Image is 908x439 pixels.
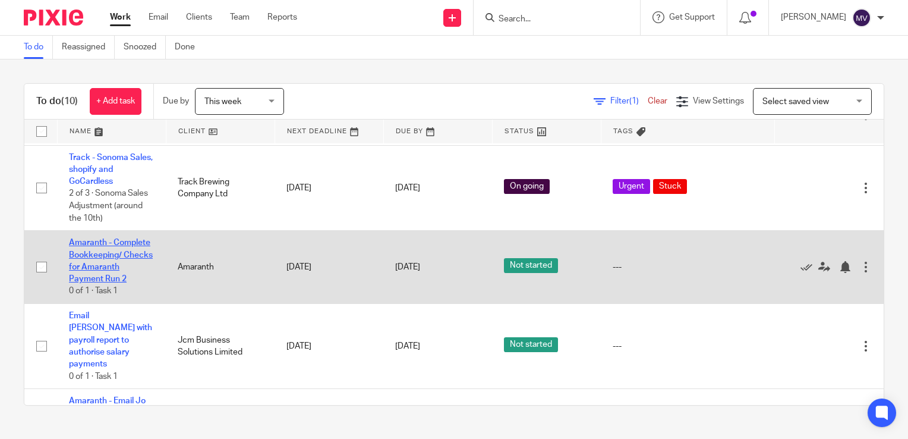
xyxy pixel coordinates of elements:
span: (1) [629,97,639,105]
td: [DATE] [275,145,383,231]
td: [DATE] [275,304,383,389]
h1: To do [36,95,78,108]
span: Get Support [669,13,715,21]
a: Email [PERSON_NAME] with payroll report to authorise salary payments [69,312,152,368]
span: Urgent [613,179,650,194]
span: 0 of 1 · Task 1 [69,287,118,296]
td: Track Brewing Company Ltd [166,145,275,231]
a: Track - Sonoma Sales, shopify and GoCardless [69,153,153,186]
a: Clear [648,97,667,105]
span: [DATE] [395,263,420,271]
span: Not started [504,337,558,352]
img: Pixie [24,10,83,26]
span: Select saved view [762,98,829,106]
a: Done [175,36,204,59]
a: Team [230,11,250,23]
img: svg%3E [852,8,871,27]
td: Jcm Business Solutions Limited [166,304,275,389]
span: Tags [613,128,633,134]
a: Snoozed [124,36,166,59]
span: 2 of 3 · Sonoma Sales Adjustment (around the 10th) [69,190,148,222]
span: (10) [61,96,78,106]
span: On going [504,179,550,194]
a: Email [149,11,168,23]
span: [DATE] [395,184,420,192]
span: This week [204,98,241,106]
a: Clients [186,11,212,23]
span: Stuck [653,179,687,194]
a: Reassigned [62,36,115,59]
a: To do [24,36,53,59]
span: Not started [504,258,558,273]
input: Search [497,14,604,25]
p: [PERSON_NAME] [781,11,846,23]
a: + Add task [90,88,141,115]
span: [DATE] [395,342,420,350]
td: [DATE] [275,231,383,304]
div: --- [613,261,763,273]
span: 0 of 1 · Task 1 [69,372,118,381]
a: Mark as done [800,261,818,273]
a: Reports [267,11,297,23]
span: View Settings [693,97,744,105]
a: Work [110,11,131,23]
div: --- [613,340,763,352]
a: Amaranth - Complete Bookkeeping/ Checks for Amaranth Payment Run 2 [69,239,153,283]
p: Due by [163,95,189,107]
td: Amaranth [166,231,275,304]
span: Filter [610,97,648,105]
